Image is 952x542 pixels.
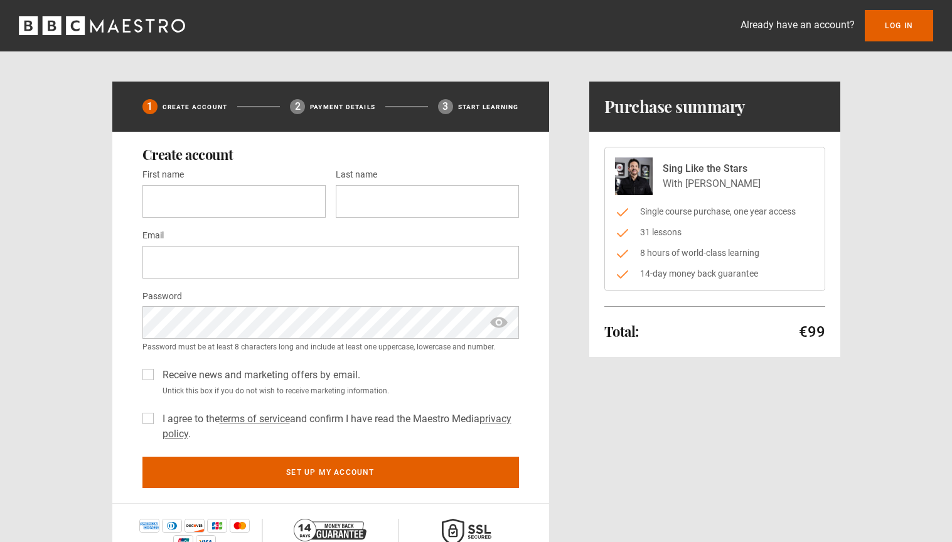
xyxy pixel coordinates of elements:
[142,99,158,114] div: 1
[220,413,290,425] a: terms of service
[158,368,360,383] label: Receive news and marketing offers by email.
[865,10,933,41] a: Log In
[615,247,815,260] li: 8 hours of world-class learning
[294,519,366,541] img: 14-day-money-back-guarantee-42d24aedb5115c0ff13b.png
[458,102,519,112] p: Start learning
[604,97,746,117] h1: Purchase summary
[438,99,453,114] div: 3
[799,322,825,342] p: €99
[741,18,855,33] p: Already have an account?
[230,519,250,533] img: mastercard
[163,102,228,112] p: Create Account
[158,412,519,442] label: I agree to the and confirm I have read the Maestro Media .
[185,519,205,533] img: discover
[615,267,815,280] li: 14-day money back guarantee
[19,16,185,35] svg: BBC Maestro
[615,226,815,239] li: 31 lessons
[604,324,639,339] h2: Total:
[663,161,761,176] p: Sing Like the Stars
[139,519,159,533] img: amex
[142,341,519,353] small: Password must be at least 8 characters long and include at least one uppercase, lowercase and num...
[207,519,227,533] img: jcb
[142,228,164,243] label: Email
[142,289,182,304] label: Password
[142,167,184,183] label: First name
[615,205,815,218] li: Single course purchase, one year access
[142,457,519,488] button: Set up my account
[336,167,377,183] label: Last name
[310,102,375,112] p: Payment details
[489,306,509,339] span: show password
[142,147,519,162] h2: Create account
[290,99,305,114] div: 2
[162,519,182,533] img: diners
[663,176,761,191] p: With [PERSON_NAME]
[158,385,519,396] small: Untick this box if you do not wish to receive marketing information.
